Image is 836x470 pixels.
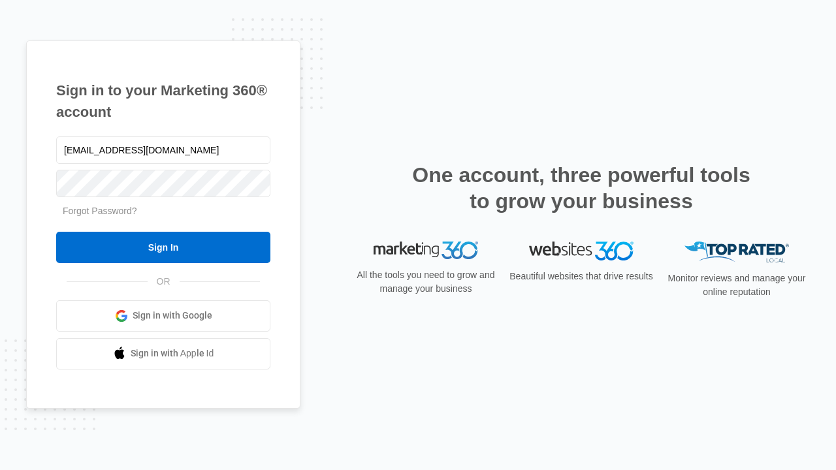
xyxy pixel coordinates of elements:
[56,80,270,123] h1: Sign in to your Marketing 360® account
[56,136,270,164] input: Email
[684,242,789,263] img: Top Rated Local
[63,206,137,216] a: Forgot Password?
[131,347,214,360] span: Sign in with Apple Id
[353,268,499,296] p: All the tools you need to grow and manage your business
[408,162,754,214] h2: One account, three powerful tools to grow your business
[508,270,654,283] p: Beautiful websites that drive results
[56,338,270,369] a: Sign in with Apple Id
[374,242,478,260] img: Marketing 360
[529,242,634,260] img: Websites 360
[133,309,212,322] span: Sign in with Google
[664,272,810,299] p: Monitor reviews and manage your online reputation
[148,275,180,289] span: OR
[56,300,270,332] a: Sign in with Google
[56,232,270,263] input: Sign In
